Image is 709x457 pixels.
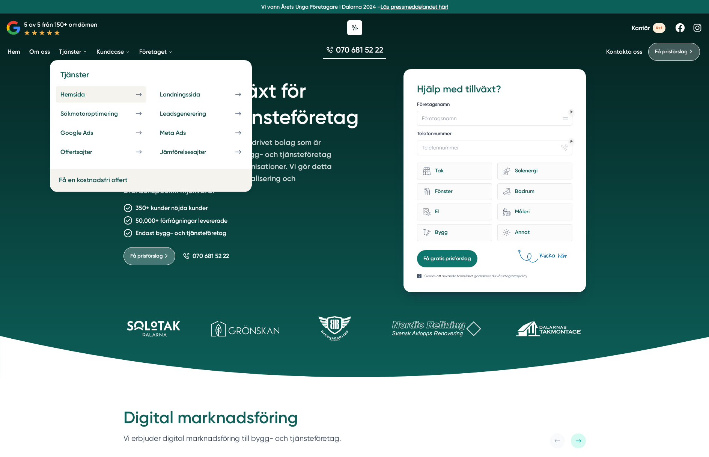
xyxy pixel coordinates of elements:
a: Karriär 4st [632,23,665,33]
span: 070 681 52 22 [193,252,229,259]
a: Jämförelsesajter [155,144,246,160]
h4: Tjänster [56,69,246,86]
a: Offertsajter [56,144,146,160]
div: Sökmotoroptimering [60,110,136,117]
label: Företagsnamn [417,101,572,109]
a: 070 681 52 22 [323,44,386,59]
p: Vi vann Årets Unga Företagare i Dalarna 2024 – [3,3,706,11]
a: Landningssida [155,86,246,103]
h3: Hjälp med tillväxt? [417,83,572,96]
a: Google Ads [56,125,146,141]
p: 50,000+ förfrågningar levererade [135,216,227,225]
div: Hemsida [60,91,103,98]
a: Hemsida [56,86,146,103]
p: 350+ kunder nöjda kunder [135,203,208,213]
a: Leadsgenerering [155,106,246,122]
input: Företagsnamn [417,111,572,126]
a: 070 681 52 22 [183,252,229,259]
a: Tjänster [57,42,89,61]
a: Hem [6,42,22,61]
div: Obligatoriskt [570,110,573,113]
p: Vi erbjuder digital marknadsföring till bygg- och tjänsteföretag. [123,433,341,445]
a: Få prisförslag [123,247,175,265]
a: Kundcase [95,42,132,61]
p: 5 av 5 från 150+ omdömen [24,20,97,29]
span: 4st [653,23,665,33]
div: Offertsajter [60,148,110,155]
span: 070 681 52 22 [336,44,383,55]
a: Företaget [138,42,175,61]
span: Få prisförslag [130,252,163,260]
div: Leadsgenerering [160,110,224,117]
a: Få prisförslag [648,43,700,61]
span: Få prisförslag [655,48,688,56]
a: Få en kostnadsfri offert [59,176,127,184]
button: Få gratis prisförslag [417,250,477,267]
p: Endast bygg- och tjänsteföretag [135,228,226,238]
a: Meta Ads [155,125,246,141]
a: Om oss [28,42,51,61]
div: Meta Ads [160,129,204,136]
span: Karriär [632,24,650,32]
div: Obligatoriskt [570,140,573,143]
a: Sökmotoroptimering [56,106,146,122]
p: Genom att använda formuläret godkänner du vår integritetspolicy. [424,273,528,279]
a: Kontakta oss [606,48,642,55]
input: Telefonnummer [417,140,572,155]
h2: Digital marknadsföring [123,407,341,433]
h1: Vi skapar tillväxt för bygg- och tjänsteföretag [123,69,386,136]
div: Jämförelsesajter [160,148,224,155]
div: Google Ads [60,129,111,136]
div: Landningssida [160,91,218,98]
a: Läs pressmeddelandet här! [381,4,448,10]
label: Telefonnummer [417,130,572,139]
